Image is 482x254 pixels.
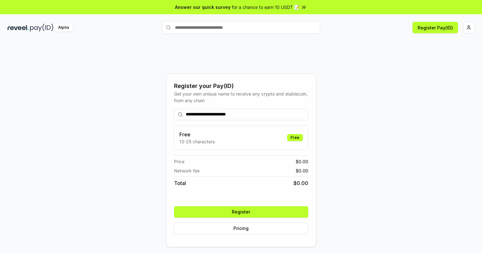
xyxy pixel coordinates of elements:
[179,138,215,145] p: 13-25 characters
[174,179,186,187] span: Total
[293,179,308,187] span: $ 0.00
[30,24,53,32] img: pay_id
[174,158,184,165] span: Price
[179,131,215,138] h3: Free
[55,24,72,32] div: Alpha
[296,158,308,165] span: $ 0.00
[175,4,231,10] span: Answer our quick survey
[232,4,299,10] span: for a chance to earn 10 USDT 📝
[174,90,308,104] div: Get your own unique name to receive any crypto and stablecoin, from any chain
[174,82,308,90] div: Register your Pay(ID)
[174,223,308,234] button: Pricing
[296,167,308,174] span: $ 0.00
[174,206,308,218] button: Register
[8,24,29,32] img: reveel_dark
[287,134,303,141] div: Free
[413,22,458,33] button: Register Pay(ID)
[174,167,200,174] span: Network fee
